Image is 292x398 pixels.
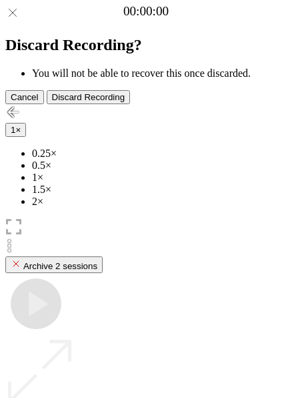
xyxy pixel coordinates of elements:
span: 1 [11,125,15,135]
button: Cancel [5,90,44,104]
li: 0.5× [32,160,287,172]
button: Discard Recording [47,90,131,104]
h2: Discard Recording? [5,36,287,54]
li: 0.25× [32,148,287,160]
div: Archive 2 sessions [11,258,97,271]
button: 1× [5,123,26,137]
li: 1× [32,172,287,184]
button: Archive 2 sessions [5,256,103,273]
li: 2× [32,196,287,208]
li: 1.5× [32,184,287,196]
li: You will not be able to recover this once discarded. [32,67,287,79]
a: 00:00:00 [123,4,169,19]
